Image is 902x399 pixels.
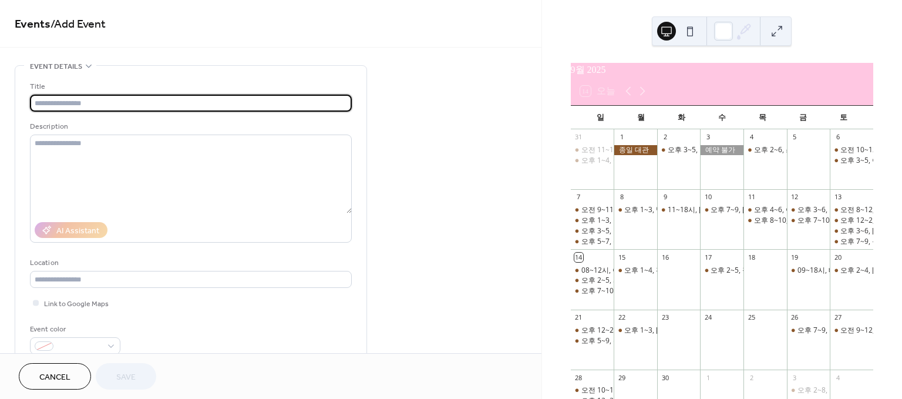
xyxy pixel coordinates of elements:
[754,216,852,226] div: 오후 8~10, [PERSON_NAME]연
[624,266,674,276] div: 오후 1~4, 전*민
[790,313,799,322] div: 26
[39,371,70,384] span: Cancel
[743,145,787,155] div: 오후 2~6, 스토**인
[747,253,756,261] div: 18
[833,253,842,261] div: 20
[704,193,712,202] div: 10
[830,266,873,276] div: 오후 2~4, 박*연
[574,313,583,322] div: 21
[787,326,830,336] div: 오후 7~9, 주*정
[702,106,742,129] div: 수
[711,205,809,215] div: 오후 7~9, [PERSON_NAME]*인
[581,226,631,236] div: 오후 3~5, 권*정
[747,193,756,202] div: 11
[581,276,631,286] div: 오후 2~5, 서*샘
[581,326,635,336] div: 오후 12~2, 음*원
[581,385,640,395] div: 오전 10~12, 문*민
[661,253,669,261] div: 16
[15,13,51,36] a: Events
[833,193,842,202] div: 13
[30,257,349,269] div: Location
[830,326,873,336] div: 오전 9~12, 김*정
[743,216,787,226] div: 오후 8~10, 박*연
[30,323,118,336] div: Event color
[747,373,756,382] div: 2
[661,193,669,202] div: 9
[571,63,873,77] div: 9월 2025
[581,336,631,346] div: 오후 5~9, 유*호
[571,216,614,226] div: 오후 1~3, 이*환
[580,106,621,129] div: 일
[19,363,91,390] button: Cancel
[571,276,614,286] div: 오후 2~5, 서*샘
[624,205,674,215] div: 오후 1~3, 박*현
[797,326,847,336] div: 오후 7~9, 주*정
[830,216,873,226] div: 오후 12~2, 장*정
[797,205,847,215] div: 오후 3~6, 이*인
[581,216,631,226] div: 오후 1~3, 이*환
[704,133,712,142] div: 3
[571,156,614,166] div: 오후 1~4, 문*우
[574,133,583,142] div: 31
[840,156,890,166] div: 오후 3~5, 이*지
[661,373,669,382] div: 30
[830,156,873,166] div: 오후 3~5, 이*지
[704,373,712,382] div: 1
[743,205,787,215] div: 오후 4~6, 이*은
[581,205,635,215] div: 오전 9~11, 정*정
[830,237,873,247] div: 오후 7~9, 문*율
[790,133,799,142] div: 5
[700,145,743,155] div: 예약 불가
[787,205,830,215] div: 오후 3~6, 이*인
[571,145,614,155] div: 오전 11~1, 길*군
[661,106,702,129] div: 화
[790,373,799,382] div: 3
[571,226,614,236] div: 오후 3~5, 권*정
[617,133,626,142] div: 1
[704,313,712,322] div: 24
[704,253,712,261] div: 17
[617,193,626,202] div: 8
[614,326,657,336] div: 오후 1~3, 최*은
[571,266,614,276] div: 08~12시, 이*희
[754,205,804,215] div: 오후 4~6, 이*은
[581,286,684,296] div: 오후 7~10, 이*[PERSON_NAME]
[840,145,898,155] div: 오전 10~12, 조*진
[657,205,701,215] div: 11~18시, 김*민
[51,13,106,36] span: / Add Event
[783,106,823,129] div: 금
[711,266,760,276] div: 오후 2~5, 장*섭
[747,133,756,142] div: 4
[571,205,614,215] div: 오전 9~11, 정*정
[657,145,701,155] div: 오후 3~5, 이*진
[747,313,756,322] div: 25
[754,145,815,155] div: 오후 2~6, 스토**인
[571,326,614,336] div: 오후 12~2, 음*원
[574,253,583,261] div: 14
[787,216,830,226] div: 오후 7~10, 이*윤
[571,385,614,395] div: 오전 10~12, 문*민
[790,253,799,261] div: 19
[668,205,765,215] div: 11~18시, [PERSON_NAME]*민
[574,193,583,202] div: 7
[574,373,583,382] div: 28
[581,237,631,247] div: 오후 5~7, 문*민
[617,253,626,261] div: 15
[840,237,890,247] div: 오후 7~9, 문*율
[617,373,626,382] div: 29
[30,81,349,93] div: Title
[797,266,858,276] div: 09~18시, 베스**립
[624,326,722,336] div: 오후 1~3, [PERSON_NAME]*은
[700,205,743,215] div: 오후 7~9, 최*인
[44,298,109,310] span: Link to Google Maps
[833,133,842,142] div: 6
[790,193,799,202] div: 12
[823,106,864,129] div: 토
[581,145,635,155] div: 오전 11~1, 길*군
[830,226,873,236] div: 오후 3~6, 김*진
[840,216,894,226] div: 오후 12~2, 장*정
[787,385,830,395] div: 오후 2~8, 장*현
[30,61,82,73] span: Event details
[661,133,669,142] div: 2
